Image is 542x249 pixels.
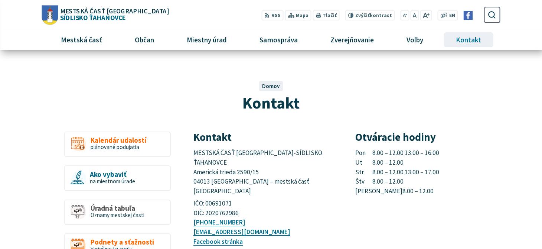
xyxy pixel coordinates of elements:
span: Kalendár udalostí [91,136,146,144]
span: na miestnom úrade [90,178,135,185]
p: 8.00 – 12.00 13.00 – 16.00 8.00 – 12.00 8.00 – 12.00 13.00 – 17.00 8.00 – 12.00 8.00 – 12.00 [355,148,500,196]
button: Zmenšiť veľkosť písma [400,10,409,20]
span: MESTSKÁ ČASŤ [GEOGRAPHIC_DATA]-SÍDLISKO ŤAHANOVCE Americká trieda 2590/15 04013 [GEOGRAPHIC_DATA]... [193,149,323,195]
h3: Otváracie hodiny [355,132,500,143]
span: Ako vybaviť [90,171,135,178]
p: IČO: 00691071 DIČ: 2020762986 [193,199,338,218]
span: Ut [355,158,372,168]
span: Zverejňovanie [327,30,376,50]
span: EN [449,12,455,20]
span: Sídlisko Ťahanovce [58,7,169,21]
button: Nastaviť pôvodnú veľkosť písma [411,10,419,20]
a: Mapa [285,10,311,20]
a: Kalendár udalostí plánované podujatia [64,132,171,157]
a: Miestny úrad [173,30,241,50]
span: Kontakt [453,30,484,50]
img: Prejsť na Facebook stránku [464,11,473,20]
button: Zvýšiťkontrast [345,10,395,20]
a: Mestská časť [48,30,116,50]
span: Úradná tabuľa [91,204,144,212]
span: Tlačiť [323,13,337,19]
span: Štv [355,177,372,187]
span: Samospráva [257,30,300,50]
span: Oznamy mestskej časti [91,211,144,219]
a: [EMAIL_ADDRESS][DOMAIN_NAME] [193,228,290,236]
span: Miestny úrad [184,30,230,50]
a: Voľby [393,30,437,50]
span: RSS [271,12,281,20]
a: Úradná tabuľa Oznamy mestskej časti [64,200,171,225]
a: Kontakt [442,30,494,50]
a: RSS [261,10,283,20]
a: Logo Sídlisko Ťahanovce, prejsť na domovskú stránku. [42,5,169,25]
button: Tlačiť [313,10,339,20]
span: kontrast [355,13,392,19]
a: Domov [262,83,280,90]
a: Ako vybaviť na miestnom úrade [64,165,171,191]
span: Pon [355,148,372,158]
span: Voľby [404,30,426,50]
a: Zverejňovanie [317,30,387,50]
a: Občan [121,30,168,50]
span: Mestská časť [58,30,105,50]
span: plánované podujatia [91,143,139,151]
a: Facebook stránka [193,237,243,246]
span: Občan [132,30,157,50]
span: Kontakt [242,93,300,113]
img: Prejsť na domovskú stránku [42,5,58,25]
button: Zväčšiť veľkosť písma [420,10,432,20]
span: Zvýšiť [355,12,370,19]
a: EN [447,12,457,20]
h3: Kontakt [193,132,338,143]
a: Samospráva [246,30,311,50]
a: [PHONE_NUMBER] [193,218,245,226]
span: Mapa [296,12,308,20]
span: Str [355,168,372,177]
span: [PERSON_NAME] [355,187,402,196]
span: Podnety a sťažnosti [91,238,154,246]
span: Mestská časť [GEOGRAPHIC_DATA] [60,7,169,14]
